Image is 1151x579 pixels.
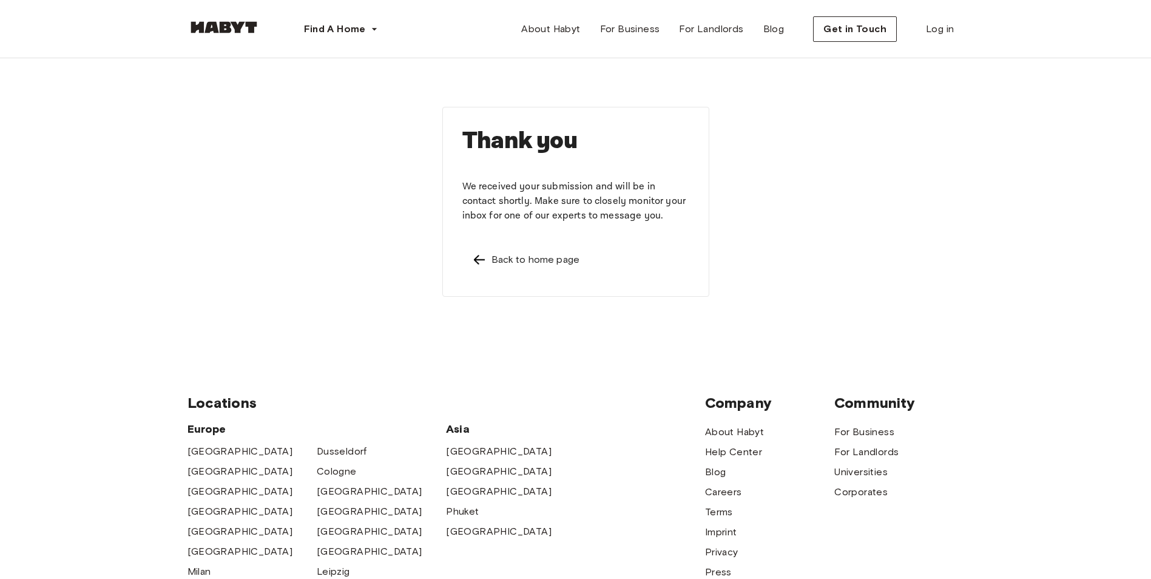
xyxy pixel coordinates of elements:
a: About Habyt [511,17,590,41]
a: [GEOGRAPHIC_DATA] [446,444,552,459]
a: Dusseldorf [317,444,367,459]
a: Leipzig [317,564,350,579]
button: Get in Touch [813,16,897,42]
span: Community [834,394,964,412]
a: [GEOGRAPHIC_DATA] [187,544,293,559]
a: [GEOGRAPHIC_DATA] [446,484,552,499]
a: About Habyt [705,425,764,439]
span: Company [705,394,834,412]
span: Asia [446,422,575,436]
a: Terms [705,505,733,520]
a: Corporates [834,485,888,499]
a: [GEOGRAPHIC_DATA] [187,444,293,459]
span: Get in Touch [823,22,886,36]
a: Left pointing arrowBack to home page [462,243,689,277]
a: Privacy [705,545,738,560]
a: [GEOGRAPHIC_DATA] [187,524,293,539]
a: Blog [754,17,794,41]
div: Back to home page [491,252,580,267]
a: Phuket [446,504,479,519]
button: Find A Home [294,17,388,41]
a: For Landlords [669,17,753,41]
span: For Business [600,22,660,36]
a: [GEOGRAPHIC_DATA] [446,524,552,539]
a: [GEOGRAPHIC_DATA] [317,524,422,539]
a: For Landlords [834,445,899,459]
a: Log in [916,17,964,41]
p: We received your submission and will be in contact shortly. Make sure to closely monitor your inb... [462,180,689,223]
a: Careers [705,485,742,499]
a: [GEOGRAPHIC_DATA] [187,484,293,499]
span: Find A Home [304,22,366,36]
a: [GEOGRAPHIC_DATA] [187,464,293,479]
span: About Habyt [521,22,580,36]
a: Cologne [317,464,357,479]
a: For Business [590,17,670,41]
a: [GEOGRAPHIC_DATA] [187,504,293,519]
a: Help Center [705,445,762,459]
span: Locations [187,394,705,412]
a: Milan [187,564,211,579]
a: [GEOGRAPHIC_DATA] [317,504,422,519]
a: Imprint [705,525,737,540]
a: [GEOGRAPHIC_DATA] [317,544,422,559]
span: For Landlords [679,22,743,36]
a: [GEOGRAPHIC_DATA] [317,484,422,499]
a: For Business [834,425,894,439]
span: Log in [926,22,954,36]
a: [GEOGRAPHIC_DATA] [446,464,552,479]
span: Blog [763,22,785,36]
img: Left pointing arrow [472,252,487,267]
a: Blog [705,465,726,479]
span: Europe [187,422,447,436]
img: Habyt [187,21,260,33]
a: Universities [834,465,888,479]
h1: Thank you [462,127,689,155]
